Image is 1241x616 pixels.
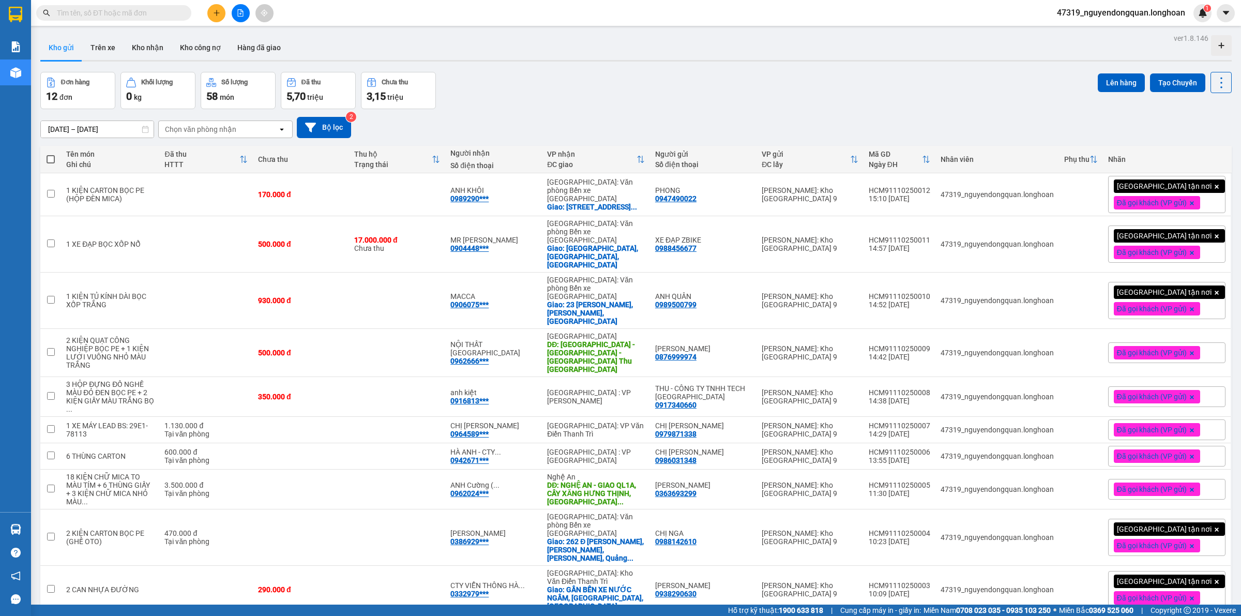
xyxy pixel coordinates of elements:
[869,353,930,361] div: 14:42 [DATE]
[201,72,276,109] button: Số lượng58món
[59,93,72,101] span: đơn
[655,186,751,194] div: PHONG
[924,605,1051,616] span: Miền Nam
[1221,8,1231,18] span: caret-down
[617,498,624,506] span: ...
[869,160,922,169] div: Ngày ĐH
[762,292,858,309] div: [PERSON_NAME]: Kho [GEOGRAPHIC_DATA] 9
[762,186,858,203] div: [PERSON_NAME]: Kho [GEOGRAPHIC_DATA] 9
[450,186,537,194] div: ANH KHÔI
[1117,577,1212,586] span: [GEOGRAPHIC_DATA] tận nơi
[519,581,525,590] span: ...
[1174,33,1208,44] div: ver 1.8.146
[941,240,1054,248] div: 47319_nguyendongquan.longhoan
[869,456,930,464] div: 13:55 [DATE]
[66,473,154,506] div: 18 KIỆN CHỮ MICA TO MÀU TÍM + 6 THÙNG GIẤY + 3 KIỆN CHỮ MICA NHỎ MÀU TÍM + 3 KIỆN NẸP DÀI (2 TRẮN...
[655,529,751,537] div: CHỊ NGA
[655,344,751,353] div: LÊ VĂN NGUYÊN
[66,452,154,460] div: 6 THÙNG CARTON
[286,90,306,102] span: 5,70
[941,349,1054,357] div: 47319_nguyendongquan.longhoan
[172,35,229,60] button: Kho công nợ
[354,160,432,169] div: Trạng thái
[547,332,645,340] div: [GEOGRAPHIC_DATA]
[11,594,21,604] span: message
[869,489,930,498] div: 11:30 [DATE]
[66,336,154,369] div: 2 KIỆN QUẠT CÔNG NGHIỆP BỌC PE + 1 KIỆN LƯỚI VUÔNG NHỎ MÀU TRẮNG
[1098,73,1145,92] button: Lên hàng
[164,160,239,169] div: HTTT
[864,146,935,173] th: Toggle SortBy
[40,72,115,109] button: Đơn hàng12đơn
[66,422,154,438] div: 1 XE MÁY LEAD BS: 29E1-78113
[941,585,1054,594] div: 47319_nguyendongquan.longhoan
[869,244,930,252] div: 14:57 [DATE]
[655,384,751,401] div: THU - CÔNG TY TNHH TECH GERMANY
[134,93,142,101] span: kg
[869,186,930,194] div: HCM91110250012
[66,585,154,594] div: 2 CAN NHỰA ĐƯỜNG
[655,353,697,361] div: 0876999974
[450,149,537,157] div: Người nhận
[1117,288,1212,297] span: [GEOGRAPHIC_DATA] tận nơi
[655,292,751,301] div: ANH QUÂN
[495,448,501,456] span: ...
[124,35,172,60] button: Kho nhận
[1064,155,1089,163] div: Phụ thu
[542,146,650,173] th: Toggle SortBy
[655,160,751,169] div: Số điện thoại
[547,203,645,211] div: Giao: SỐ 141 Đ HỒNG HẢI, TỔ 4, KHU 4C, HẠ LONG, QUẢNG NINH
[655,236,751,244] div: XE ĐẠP ZBIKE
[1117,304,1187,313] span: Đã gọi khách (VP gửi)
[1217,4,1235,22] button: caret-down
[869,422,930,430] div: HCM91110250007
[1211,35,1232,56] div: Tạo kho hàng mới
[493,481,500,489] span: ...
[220,93,234,101] span: món
[346,112,356,122] sup: 2
[762,529,858,546] div: [PERSON_NAME]: Kho [GEOGRAPHIC_DATA] 9
[66,405,72,413] span: ...
[762,344,858,361] div: [PERSON_NAME]: Kho [GEOGRAPHIC_DATA] 9
[547,160,637,169] div: ĐC giao
[869,236,930,244] div: HCM91110250011
[547,448,645,464] div: [GEOGRAPHIC_DATA] : VP [GEOGRAPHIC_DATA]
[82,498,88,506] span: ...
[762,236,858,252] div: [PERSON_NAME]: Kho [GEOGRAPHIC_DATA] 9
[66,186,154,203] div: 1 KIỆN CARTON BỌC PE (HỘP ĐÈN MICA)
[354,150,432,158] div: Thu hộ
[258,240,344,248] div: 500.000 đ
[869,581,930,590] div: HCM91110250003
[349,146,445,173] th: Toggle SortBy
[10,41,21,52] img: solution-icon
[450,422,537,430] div: CHỊ HƯƠNG
[258,190,344,199] div: 170.000 đ
[1117,182,1212,191] span: [GEOGRAPHIC_DATA] tận nơi
[141,79,173,86] div: Khối lượng
[655,581,751,590] div: NGUYỄN THỊ TÌNH
[547,481,645,506] div: DĐ: NGHỆ AN - GIAO QL1A, CÂY XĂNG HƯNG THỊNH, TP VINH
[762,422,858,438] div: [PERSON_NAME]: Kho [GEOGRAPHIC_DATA] 9
[164,448,247,456] div: 600.000 đ
[869,292,930,301] div: HCM91110250010
[941,155,1054,163] div: Nhân viên
[41,121,154,138] input: Select a date range.
[1150,73,1205,92] button: Tạo Chuyến
[1117,452,1187,461] span: Đã gọi khách (VP gửi)
[869,448,930,456] div: HCM91110250006
[66,529,154,546] div: 2 KIỆN CARTON BỌC PE (GHẾ OTO)
[307,93,323,101] span: triệu
[450,292,537,301] div: MACCA
[627,554,633,562] span: ...
[258,393,344,401] div: 350.000 đ
[232,4,250,22] button: file-add
[11,571,21,581] span: notification
[66,150,154,158] div: Tên món
[46,90,57,102] span: 12
[869,388,930,397] div: HCM91110250008
[547,388,645,405] div: [GEOGRAPHIC_DATA] : VP [PERSON_NAME]
[655,401,697,409] div: 0917340660
[655,456,697,464] div: 0986031348
[221,79,248,86] div: Số lượng
[43,9,50,17] span: search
